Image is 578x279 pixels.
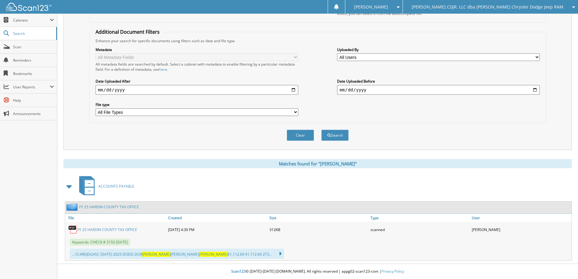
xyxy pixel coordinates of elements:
[70,239,130,246] span: Keywords: CHECK # 3153 [DATE]
[6,3,52,11] img: scan123-logo-white.svg
[159,67,167,72] a: here
[548,250,578,279] iframe: Chat Widget
[96,47,298,52] label: Metadata
[93,38,543,43] div: Enhance your search for specific documents using filters such as date and file type.
[321,130,349,141] button: Search
[76,174,134,198] a: ACCOUNTS PAYABLE
[13,71,54,76] span: Bookmarks
[13,31,53,36] span: Search
[337,79,540,84] label: Date Uploaded Before
[96,79,298,84] label: Date Uploaded After
[13,111,54,116] span: Announcements
[66,203,79,211] img: folder2.png
[354,5,388,9] span: [PERSON_NAME]
[287,130,314,141] button: Clear
[337,47,540,52] label: Uploaded By
[167,214,268,222] a: Created
[470,223,572,236] div: [PERSON_NAME]
[268,223,369,236] div: 312KB
[93,29,163,35] legend: Additional Document Filters
[96,85,298,95] input: start
[199,252,228,257] span: [PERSON_NAME]
[70,249,284,259] div: ...1C4RDJDG4SC [DATE] 2025 DODG DUR [PERSON_NAME] $1,112.69 $1.112.69 2T3...
[167,223,268,236] div: [DATE] 4:30 PM
[13,58,54,63] span: Reminders
[13,84,50,90] span: User Reports
[268,214,369,222] a: Size
[231,269,246,274] span: Scan123
[381,269,404,274] a: Privacy Policy
[412,5,563,9] span: [PERSON_NAME] CDJR, LLC dba [PERSON_NAME] Chrysler Dodge Jeep RAM
[77,227,137,232] a: FY 25 HARDIN COUNTY TAX OFFICE
[68,225,77,234] img: PDF.png
[13,44,54,49] span: Scan
[98,184,134,189] span: ACCOUNTS PAYABLE
[65,214,167,222] a: File
[96,62,298,72] div: All metadata fields are searched by default. Select a cabinet with metadata to enable filtering b...
[96,102,298,107] label: File type
[470,214,572,222] a: User
[369,223,470,236] div: scanned
[142,252,171,257] span: [PERSON_NAME]
[337,85,540,95] input: end
[369,214,470,222] a: Type
[63,159,572,168] div: Matches found for "[PERSON_NAME]"
[13,18,50,23] span: Cabinets
[79,204,139,209] a: FY 25 HARDIN COUNTY TAX OFFICE
[57,264,578,279] div: © [DATE]-[DATE] [DOMAIN_NAME]. All rights reserved | appg02-scan123-com |
[13,98,54,103] span: Help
